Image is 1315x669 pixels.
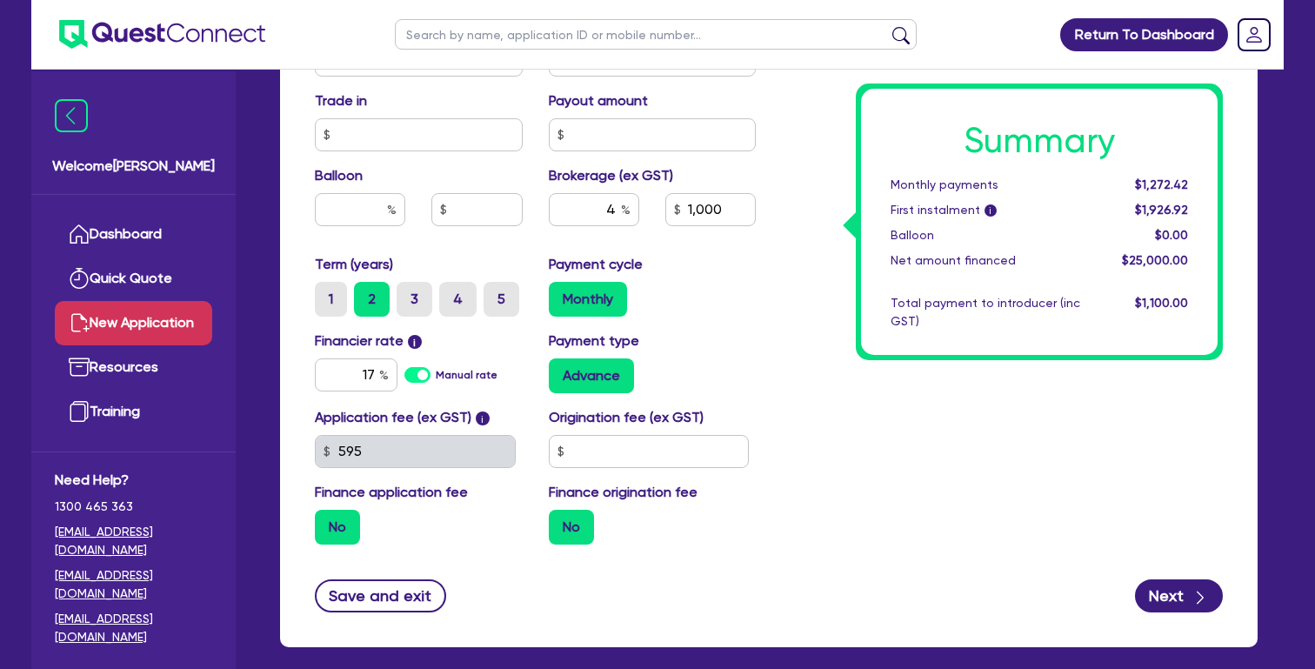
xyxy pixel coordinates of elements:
span: Need Help? [55,470,212,491]
input: Search by name, application ID or mobile number... [395,19,917,50]
label: Monthly [549,282,627,317]
span: $25,000.00 [1122,253,1188,267]
label: Brokerage (ex GST) [549,165,673,186]
label: Payout amount [549,90,648,111]
span: $0.00 [1155,228,1188,242]
label: No [315,510,360,545]
label: 5 [484,282,519,317]
label: Application fee (ex GST) [315,407,471,428]
label: Balloon [315,165,363,186]
span: Welcome [PERSON_NAME] [52,156,215,177]
span: i [408,335,422,349]
div: Monthly payments [878,176,1093,194]
span: i [985,205,997,217]
span: $1,926.92 [1135,203,1188,217]
label: Payment type [549,331,639,351]
span: 1300 465 363 [55,498,212,516]
label: Trade in [315,90,367,111]
a: Dropdown toggle [1232,12,1277,57]
div: Total payment to introducer (inc GST) [878,294,1093,331]
label: 4 [439,282,477,317]
a: [EMAIL_ADDRESS][DOMAIN_NAME] [55,566,212,603]
label: Manual rate [436,367,497,383]
h1: Summary [891,120,1188,162]
div: Net amount financed [878,251,1093,270]
a: Training [55,390,212,434]
label: Financier rate [315,331,422,351]
img: training [69,401,90,422]
label: Finance origination fee [549,482,698,503]
a: Dashboard [55,212,212,257]
label: Origination fee (ex GST) [549,407,704,428]
img: quest-connect-logo-blue [59,20,265,49]
label: Payment cycle [549,254,643,275]
label: No [549,510,594,545]
img: icon-menu-close [55,99,88,132]
label: 2 [354,282,390,317]
label: Advance [549,358,634,393]
label: Term (years) [315,254,393,275]
button: Save and exit [315,579,446,612]
a: Resources [55,345,212,390]
span: $1,100.00 [1135,296,1188,310]
a: New Application [55,301,212,345]
button: Next [1135,579,1223,612]
label: 1 [315,282,347,317]
label: 3 [397,282,432,317]
img: new-application [69,312,90,333]
img: quick-quote [69,268,90,289]
img: resources [69,357,90,378]
div: First instalment [878,201,1093,219]
a: [EMAIL_ADDRESS][DOMAIN_NAME] [55,610,212,646]
label: Finance application fee [315,482,468,503]
div: Balloon [878,226,1093,244]
span: i [476,411,490,425]
a: Return To Dashboard [1060,18,1228,51]
span: $1,272.42 [1135,177,1188,191]
a: Quick Quote [55,257,212,301]
a: [EMAIL_ADDRESS][DOMAIN_NAME] [55,523,212,559]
